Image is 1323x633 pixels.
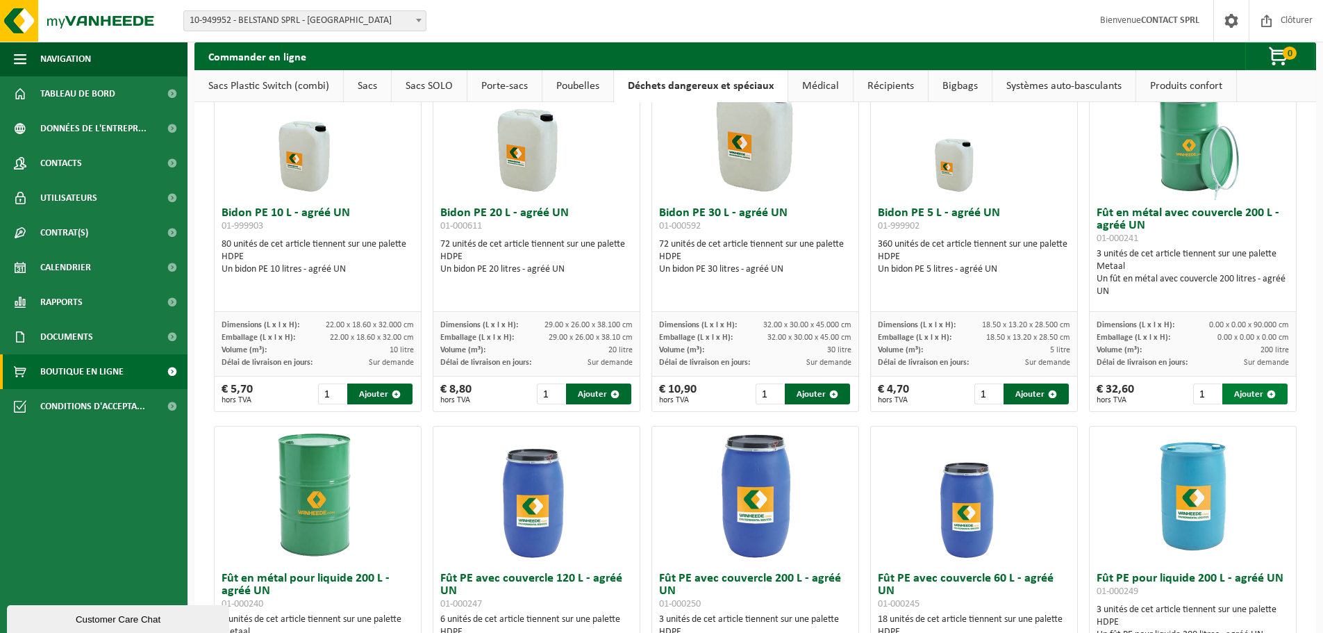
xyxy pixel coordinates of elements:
div: Un bidon PE 20 litres - agréé UN [440,263,633,276]
a: Systèmes auto-basculants [992,70,1135,102]
span: 22.00 x 18.60 x 32.000 cm [326,321,414,329]
iframe: chat widget [7,602,232,633]
span: 01-999903 [222,221,263,231]
span: 10-949952 - BELSTAND SPRL - NIVELLES [184,11,426,31]
button: Ajouter [1004,384,1069,404]
span: Dimensions (L x l x H): [440,321,518,329]
input: 1 [1193,384,1222,404]
a: Produits confort [1136,70,1236,102]
img: 01-000240 [249,427,388,566]
span: Volume (m³): [659,346,704,354]
button: Ajouter [785,384,850,404]
div: Metaal [1097,261,1289,273]
h3: Fût PE avec couvercle 60 L - agréé UN [878,573,1070,610]
span: 5 litre [1050,346,1070,354]
h3: Fût en métal avec couvercle 200 L - agréé UN [1097,207,1289,245]
span: 29.00 x 26.00 x 38.100 cm [544,321,633,329]
span: 0.00 x 0.00 x 0.00 cm [1217,334,1289,342]
input: 1 [318,384,347,404]
img: 01-999903 [249,61,388,200]
div: Un bidon PE 30 litres - agréé UN [659,263,851,276]
div: Un fût en métal avec couvercle 200 litres - agréé UN [1097,273,1289,298]
button: 0 [1245,42,1315,70]
h2: Commander en ligne [194,42,320,69]
input: 1 [537,384,565,404]
div: HDPE [440,251,633,263]
a: Récipients [854,70,928,102]
span: 01-000245 [878,599,920,609]
h3: Bidon PE 10 L - agréé UN [222,207,414,235]
span: 01-000592 [659,221,701,231]
span: Emballage (L x l x H): [222,334,295,342]
div: Un bidon PE 10 litres - agréé UN [222,263,414,276]
span: 20 litre [608,346,633,354]
a: Déchets dangereux et spéciaux [614,70,788,102]
span: 01-000249 [1097,586,1138,597]
span: 10-949952 - BELSTAND SPRL - NIVELLES [183,10,426,31]
input: 1 [974,384,1003,404]
span: 01-000611 [440,221,482,231]
span: 10 litre [390,346,414,354]
span: Boutique en ligne [40,354,124,389]
span: hors TVA [1097,396,1134,404]
span: Emballage (L x l x H): [440,334,514,342]
a: Poubelles [542,70,613,102]
h3: Fût PE pour liquide 200 L - agréé UN [1097,573,1289,600]
span: hors TVA [440,396,472,404]
a: Sacs Plastic Switch (combi) [194,70,343,102]
span: 18.50 x 13.20 x 28.500 cm [982,321,1070,329]
span: Dimensions (L x l x H): [878,321,956,329]
span: 30 litre [827,346,851,354]
img: 01-000611 [467,61,606,200]
span: Sur demande [1025,359,1070,367]
div: 72 unités de cet article tiennent sur une palette [659,238,851,276]
div: € 5,70 [222,384,253,404]
img: 01-000247 [467,427,606,566]
span: Délai de livraison en jours: [222,359,313,367]
span: hors TVA [878,396,909,404]
span: Données de l'entrepr... [40,111,147,146]
span: Volume (m³): [440,346,485,354]
span: Emballage (L x l x H): [1097,334,1170,342]
span: 18.50 x 13.20 x 28.50 cm [986,334,1070,342]
span: Dimensions (L x l x H): [222,321,299,329]
span: Sur demande [369,359,414,367]
a: Sacs SOLO [392,70,467,102]
div: HDPE [1097,616,1289,629]
span: 200 litre [1260,346,1289,354]
span: hors TVA [659,396,697,404]
span: 01-000250 [659,599,701,609]
span: Calendrier [40,250,91,285]
span: Tableau de bord [40,76,115,111]
span: 22.00 x 18.60 x 32.00 cm [330,334,414,342]
span: 01-999902 [878,221,920,231]
span: Délai de livraison en jours: [878,359,969,367]
div: 3 unités de cet article tiennent sur une palette [1097,248,1289,298]
span: hors TVA [222,396,253,404]
a: Bigbags [929,70,992,102]
a: Médical [788,70,853,102]
span: Rapports [40,285,83,320]
span: 32.00 x 30.00 x 45.000 cm [763,321,851,329]
input: 1 [756,384,784,404]
span: Sur demande [806,359,851,367]
div: HDPE [659,251,851,263]
strong: CONTACT SPRL [1141,15,1199,26]
h3: Bidon PE 30 L - agréé UN [659,207,851,235]
img: 01-000249 [1124,427,1263,566]
img: 01-999902 [905,61,1044,200]
a: Sacs [344,70,391,102]
span: Utilisateurs [40,181,97,215]
span: 0.00 x 0.00 x 90.000 cm [1209,321,1289,329]
img: 01-000250 [686,427,825,566]
span: Conditions d'accepta... [40,389,145,424]
button: Ajouter [566,384,631,404]
div: 80 unités de cet article tiennent sur une palette [222,238,414,276]
h3: Fût PE avec couvercle 200 L - agréé UN [659,573,851,610]
a: Porte-sacs [467,70,542,102]
span: Délai de livraison en jours: [1097,359,1188,367]
div: HDPE [878,251,1070,263]
span: Emballage (L x l x H): [878,334,951,342]
span: Contacts [40,146,82,181]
